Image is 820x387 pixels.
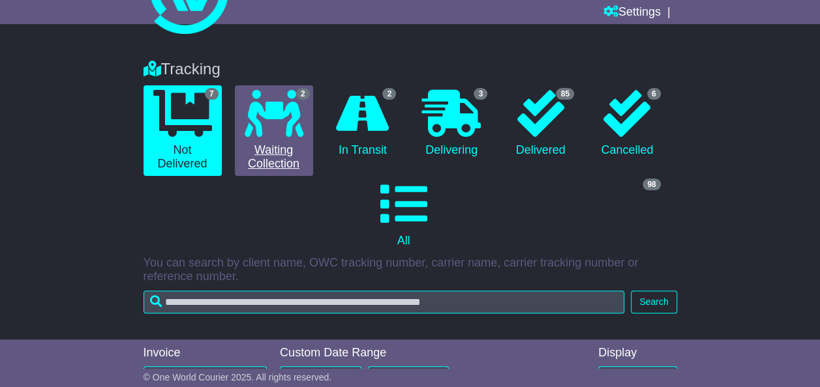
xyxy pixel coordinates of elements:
[144,176,664,253] a: 98 All
[144,256,677,284] p: You can search by client name, OWC tracking number, carrier name, carrier tracking number or refe...
[235,85,313,176] a: 2 Waiting Collection
[598,346,677,360] div: Display
[144,346,267,360] div: Invoice
[205,88,219,100] span: 7
[144,372,332,382] span: © One World Courier 2025. All rights reserved.
[504,85,577,162] a: 85 Delivered
[603,2,661,24] a: Settings
[296,88,310,100] span: 2
[326,85,400,162] a: 2 In Transit
[144,85,222,176] a: 7 Not Delivered
[556,88,573,100] span: 85
[474,88,487,100] span: 3
[137,60,684,79] div: Tracking
[280,346,449,360] div: Custom Date Range
[412,85,491,162] a: 3 Delivering
[382,88,396,100] span: 2
[643,179,660,190] span: 98
[647,88,661,100] span: 6
[631,291,676,313] button: Search
[590,85,664,162] a: 6 Cancelled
